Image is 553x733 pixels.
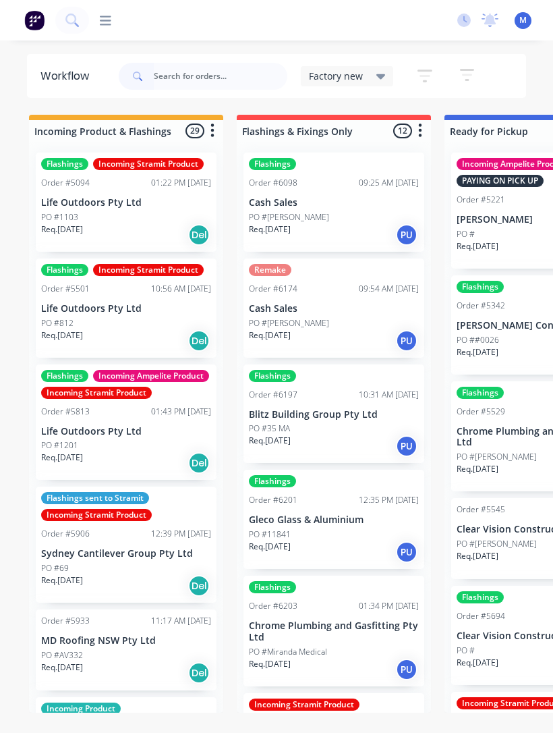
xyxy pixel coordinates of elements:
div: Workflow [40,68,96,84]
p: PO #[PERSON_NAME] [249,211,329,223]
div: Flashings [249,581,296,593]
div: 01:22 PM [DATE] [151,177,211,189]
p: Blitz Building Group Pty Ltd [249,409,419,420]
div: Order #5342 [457,300,505,312]
div: Del [188,575,210,597]
p: Req. [DATE] [41,223,83,236]
div: Incoming Stramit Product [93,158,204,170]
div: FlashingsOrder #620301:34 PM [DATE]Chrome Plumbing and Gasfitting Pty LtdPO #Miranda MedicalReq.[... [243,576,424,686]
div: PU [396,330,417,352]
div: Del [188,224,210,246]
p: Req. [DATE] [457,657,498,669]
div: Incoming Product [41,703,121,715]
p: PO #1201 [41,439,78,452]
p: PO #1103 [41,211,78,223]
div: FlashingsIncoming Stramit ProductOrder #509401:22 PM [DATE]Life Outdoors Pty LtdPO #1103Req.[DATE... [36,153,216,252]
p: Life Outdoors Pty Ltd [41,197,211,209]
div: Order #6201 [249,494,297,506]
p: Life Outdoors Pty Ltd [41,426,211,437]
div: Del [188,662,210,684]
div: Incoming Stramit Product [249,699,359,711]
p: Cash Sales [249,197,419,209]
div: 10:56 AM [DATE] [151,283,211,295]
div: Order #5694 [457,610,505,622]
div: 12:39 PM [DATE] [151,528,211,540]
div: Order #5529 [457,406,505,418]
div: Incoming Stramit Product [93,264,204,276]
p: Req. [DATE] [457,550,498,562]
p: PO #35 MA [249,423,290,435]
p: PO #Miranda Medical [249,646,327,658]
p: Req. [DATE] [457,346,498,358]
div: Incoming Stramit Product [41,509,152,521]
div: Flashings [457,281,504,293]
div: Flashings sent to Stramit [41,492,149,504]
p: PO ##0026 [457,334,499,346]
p: Life Outdoors Pty Ltd [41,303,211,315]
div: Order #6098 [249,177,297,189]
img: Factory [24,10,45,30]
p: Chrome Plumbing and Gasfitting Pty Ltd [249,620,419,643]
div: Order #593311:17 AM [DATE]MD Roofing NSW Pty LtdPO #AV332Req.[DATE]Del [36,609,216,690]
div: Order #5545 [457,504,505,516]
div: Del [188,452,210,474]
div: Order #5094 [41,177,90,189]
p: MD Roofing NSW Pty Ltd [41,635,211,647]
p: Req. [DATE] [249,329,291,342]
div: FlashingsOrder #619710:31 AM [DATE]Blitz Building Group Pty LtdPO #35 MAReq.[DATE]PU [243,364,424,464]
div: Order #6197 [249,389,297,401]
div: Order #5906 [41,528,90,540]
div: PAYING ON PICK UP [457,175,544,187]
div: Del [188,330,210,352]
div: Flashings [457,591,504,603]
div: Flashings [249,475,296,487]
div: Order #6203 [249,600,297,612]
p: Req. [DATE] [41,574,83,587]
p: Req. [DATE] [249,435,291,447]
p: PO #[PERSON_NAME] [249,317,329,329]
p: PO # [457,645,475,657]
div: FlashingsOrder #609809:25 AM [DATE]Cash SalesPO #[PERSON_NAME]Req.[DATE]PU [243,153,424,252]
span: M [519,14,527,26]
div: Order #5501 [41,283,90,295]
div: Order #6174 [249,283,297,295]
p: PO #69 [41,562,69,574]
p: Req. [DATE] [249,541,291,553]
div: Flashings [41,158,88,170]
div: Incoming Ampelite Product [93,370,209,382]
div: Order #5813 [41,406,90,418]
p: Req. [DATE] [249,658,291,670]
p: PO #AV332 [41,649,83,661]
p: Gleco Glass & Aluminium [249,514,419,526]
p: PO # [457,228,475,240]
div: PU [396,435,417,457]
div: PU [396,224,417,246]
div: 11:17 AM [DATE] [151,615,211,627]
div: 12:35 PM [DATE] [359,494,419,506]
div: FlashingsIncoming Stramit ProductOrder #550110:56 AM [DATE]Life Outdoors Pty LtdPO #812Req.[DATE]Del [36,259,216,358]
p: Req. [DATE] [41,329,83,342]
div: Incoming Stramit Product [41,387,152,399]
p: Req. [DATE] [41,661,83,674]
div: Flashings sent to StramitIncoming Stramit ProductOrder #590612:39 PM [DATE]Sydney Cantilever Grou... [36,487,216,603]
p: PO #[PERSON_NAME] [457,451,537,463]
div: 09:25 AM [DATE] [359,177,419,189]
span: Factory new [309,69,363,83]
div: PU [396,659,417,680]
p: Cash Sales [249,303,419,315]
div: 09:54 AM [DATE] [359,283,419,295]
p: Sydney Cantilever Group Pty Ltd [41,548,211,560]
div: Flashings [41,264,88,276]
div: 01:43 PM [DATE] [151,406,211,418]
p: PO #812 [41,317,74,329]
div: 01:34 PM [DATE] [359,600,419,612]
p: PO #11841 [249,528,291,541]
input: Search for orders... [154,63,287,90]
div: Order #5221 [457,194,505,206]
p: PO #[PERSON_NAME] [457,538,537,550]
div: Flashings [249,158,296,170]
div: FlashingsOrder #620112:35 PM [DATE]Gleco Glass & AluminiumPO #11841Req.[DATE]PU [243,470,424,569]
div: Flashings [41,370,88,382]
div: Flashings [457,387,504,399]
div: Flashings [249,370,296,382]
